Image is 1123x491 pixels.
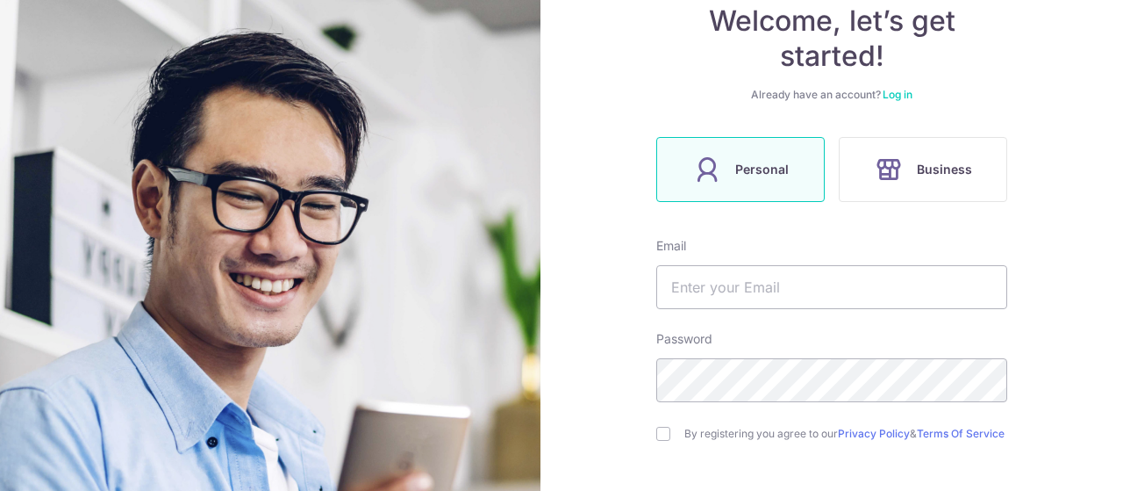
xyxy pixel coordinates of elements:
[883,88,912,101] a: Log in
[656,88,1007,102] div: Already have an account?
[917,427,1005,440] a: Terms Of Service
[684,427,1007,441] label: By registering you agree to our &
[656,265,1007,309] input: Enter your Email
[656,237,686,255] label: Email
[735,159,789,180] span: Personal
[838,427,910,440] a: Privacy Policy
[917,159,972,180] span: Business
[656,4,1007,74] h4: Welcome, let’s get started!
[832,137,1014,202] a: Business
[649,137,832,202] a: Personal
[656,330,712,348] label: Password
